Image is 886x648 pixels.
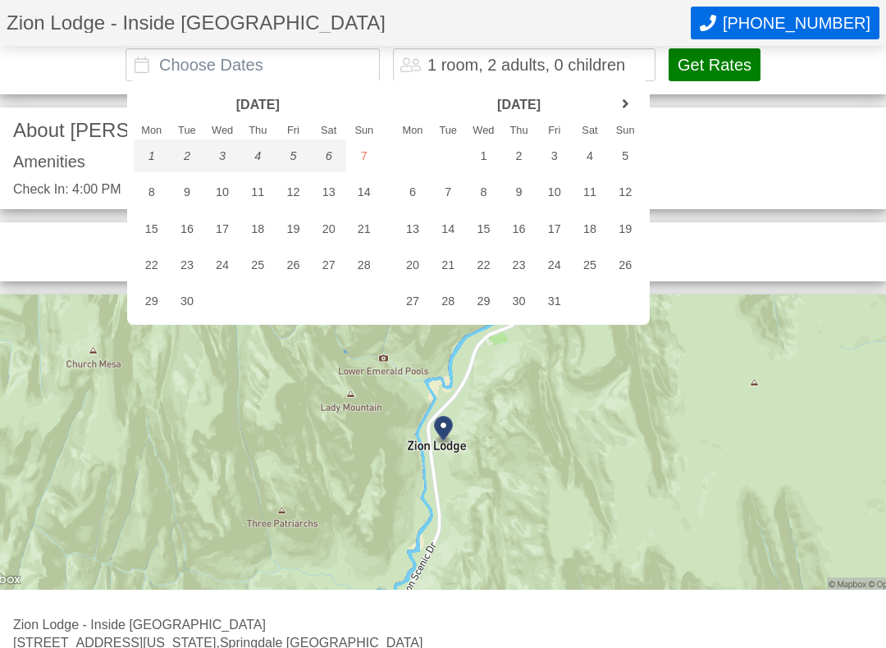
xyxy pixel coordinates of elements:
[608,125,643,136] div: Sun
[669,48,760,81] button: Get Rates
[169,212,204,245] div: 16
[537,212,572,245] div: 17
[134,212,169,245] div: 15
[240,125,276,136] div: Thu
[501,212,537,245] div: 16
[204,125,240,136] div: Wed
[501,285,537,317] div: 30
[346,139,381,172] div: 7
[501,139,537,172] div: 2
[608,212,643,245] div: 19
[134,176,169,208] div: 8
[431,249,466,281] div: 21
[466,285,501,317] div: 29
[572,212,607,245] div: 18
[240,139,276,172] div: 4
[134,125,169,136] div: Mon
[7,13,691,33] h1: Zion Lodge - Inside [GEOGRAPHIC_DATA]
[537,249,572,281] div: 24
[346,249,381,281] div: 28
[572,139,607,172] div: 4
[346,212,381,245] div: 21
[537,125,572,136] div: Fri
[395,212,430,245] div: 13
[431,176,466,208] div: 7
[311,125,346,136] div: Sat
[395,125,430,136] div: Mon
[395,249,430,281] div: 20
[431,285,466,317] div: 28
[346,176,381,208] div: 14
[240,249,276,281] div: 25
[431,125,466,136] div: Tue
[466,212,501,245] div: 15
[572,125,607,136] div: Sat
[608,249,643,281] div: 26
[723,14,870,33] span: [PHONE_NUMBER]
[126,48,380,81] input: Choose Dates
[169,139,204,172] div: 2
[466,249,501,281] div: 22
[204,249,240,281] div: 24
[169,285,204,317] div: 30
[431,92,608,118] header: [DATE]
[204,212,240,245] div: 17
[537,139,572,172] div: 3
[134,139,169,172] div: 1
[240,176,276,208] div: 11
[169,249,204,281] div: 23
[169,125,204,136] div: Tue
[13,616,873,634] p: Zion Lodge - Inside [GEOGRAPHIC_DATA]
[537,176,572,208] div: 10
[572,249,607,281] div: 25
[466,125,501,136] div: Wed
[169,92,346,118] header: [DATE]
[613,92,637,116] a: next month
[13,121,873,140] h3: About [PERSON_NAME] - Inside [GEOGRAPHIC_DATA]
[427,57,625,73] div: 1 room, 2 adults, 0 children
[311,249,346,281] div: 27
[311,212,346,245] div: 20
[346,125,381,136] div: Sun
[169,176,204,208] div: 9
[13,183,436,196] div: Check In: 4:00 PM
[608,176,643,208] div: 12
[501,176,537,208] div: 9
[204,139,240,172] div: 3
[276,176,311,208] div: 12
[466,139,501,172] div: 1
[691,7,879,39] button: Call
[276,125,311,136] div: Fri
[276,249,311,281] div: 26
[395,176,430,208] div: 6
[240,212,276,245] div: 18
[134,249,169,281] div: 22
[450,183,873,196] div: Check Out: 10:00 AM
[13,153,873,170] h3: Amenities
[204,176,240,208] div: 10
[501,125,537,136] div: Thu
[311,139,346,172] div: 6
[276,139,311,172] div: 5
[311,176,346,208] div: 13
[395,285,430,317] div: 27
[466,176,501,208] div: 8
[537,285,572,317] div: 31
[431,212,466,245] div: 14
[572,176,607,208] div: 11
[276,212,311,245] div: 19
[501,249,537,281] div: 23
[134,285,169,317] div: 29
[608,139,643,172] div: 5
